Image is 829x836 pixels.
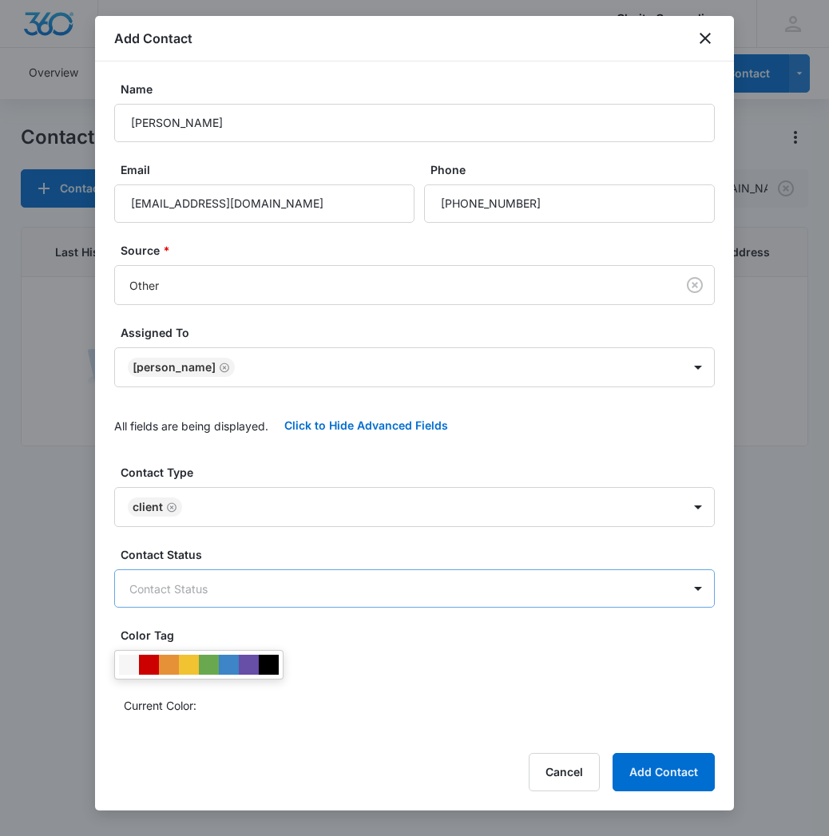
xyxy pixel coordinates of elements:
button: Cancel [529,753,600,791]
div: Remove Alyssa Martin [216,362,230,373]
label: Contact Status [121,546,721,563]
label: Phone [430,161,721,178]
label: Color Tag [121,627,721,644]
button: Add Contact [613,753,715,791]
label: Email [121,161,421,178]
div: #F6F6F6 [119,655,139,675]
p: Current Color: [124,697,196,714]
div: #f1c232 [179,655,199,675]
div: Remove Client [163,501,177,513]
div: #CC0000 [139,655,159,675]
input: Name [114,104,715,142]
label: Source [121,242,721,259]
label: Name [121,81,721,97]
div: #e69138 [159,655,179,675]
div: #674ea7 [239,655,259,675]
button: Clear [682,272,708,298]
button: close [696,29,715,48]
label: Assigned To [121,324,721,341]
div: #3d85c6 [219,655,239,675]
div: [PERSON_NAME] [133,362,216,373]
p: All fields are being displayed. [114,418,268,434]
input: Phone [424,184,715,223]
div: Client [133,501,163,513]
div: #6aa84f [199,655,219,675]
input: Email [114,184,414,223]
button: Click to Hide Advanced Fields [268,406,464,445]
h1: Add Contact [114,29,192,48]
label: Contact Type [121,464,721,481]
div: #000000 [259,655,279,675]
